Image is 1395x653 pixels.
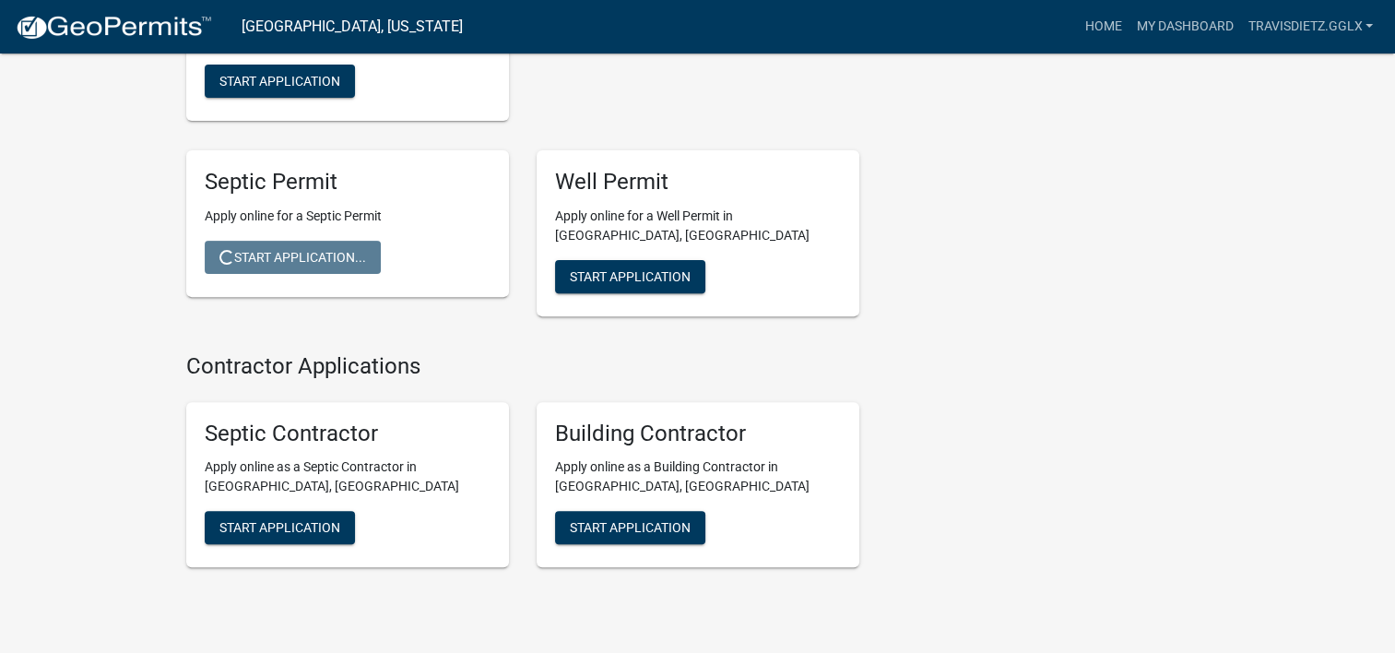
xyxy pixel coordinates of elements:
button: Start Application... [205,241,381,274]
p: Apply online for a Well Permit in [GEOGRAPHIC_DATA], [GEOGRAPHIC_DATA] [555,207,841,245]
p: Apply online as a Building Contractor in [GEOGRAPHIC_DATA], [GEOGRAPHIC_DATA] [555,457,841,496]
a: Home [1077,9,1129,44]
button: Start Application [555,511,705,544]
h5: Building Contractor [555,421,841,447]
span: Start Application [570,268,691,283]
button: Start Application [205,65,355,98]
button: Start Application [205,511,355,544]
h5: Septic Permit [205,169,491,196]
span: Start Application [219,74,340,89]
wm-workflow-list-section: Contractor Applications [186,353,859,583]
p: Apply online as a Septic Contractor in [GEOGRAPHIC_DATA], [GEOGRAPHIC_DATA] [205,457,491,496]
h5: Well Permit [555,169,841,196]
span: Start Application [570,520,691,535]
a: My Dashboard [1129,9,1240,44]
button: Start Application [555,260,705,293]
span: Start Application... [219,249,366,264]
a: [GEOGRAPHIC_DATA], [US_STATE] [242,11,463,42]
p: Apply online for a Septic Permit [205,207,491,226]
h4: Contractor Applications [186,353,859,380]
span: Start Application [219,520,340,535]
a: travisdietz.gglx [1240,9,1380,44]
h5: Septic Contractor [205,421,491,447]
